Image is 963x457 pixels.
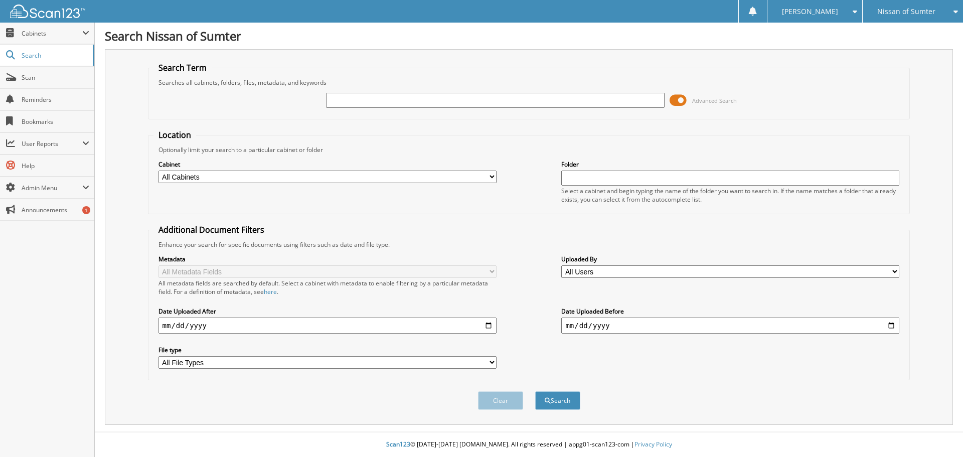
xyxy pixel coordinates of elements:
[22,29,82,38] span: Cabinets
[158,255,497,263] label: Metadata
[22,139,82,148] span: User Reports
[22,184,82,192] span: Admin Menu
[10,5,85,18] img: scan123-logo-white.svg
[22,51,88,60] span: Search
[153,240,905,249] div: Enhance your search for specific documents using filters such as date and file type.
[95,432,963,457] div: © [DATE]-[DATE] [DOMAIN_NAME]. All rights reserved | appg01-scan123-com |
[634,440,672,448] a: Privacy Policy
[877,9,935,15] span: Nissan of Sumter
[158,346,497,354] label: File type
[158,307,497,316] label: Date Uploaded After
[561,187,899,204] div: Select a cabinet and begin typing the name of the folder you want to search in. If the name match...
[561,255,899,263] label: Uploaded By
[22,206,89,214] span: Announcements
[153,129,196,140] legend: Location
[264,287,277,296] a: here
[153,78,905,87] div: Searches all cabinets, folders, files, metadata, and keywords
[692,97,737,104] span: Advanced Search
[158,160,497,169] label: Cabinet
[22,162,89,170] span: Help
[158,318,497,334] input: start
[561,318,899,334] input: end
[22,117,89,126] span: Bookmarks
[22,95,89,104] span: Reminders
[22,73,89,82] span: Scan
[153,62,212,73] legend: Search Term
[82,206,90,214] div: 1
[153,224,269,235] legend: Additional Document Filters
[535,391,580,410] button: Search
[158,279,497,296] div: All metadata fields are searched by default. Select a cabinet with metadata to enable filtering b...
[561,160,899,169] label: Folder
[153,145,905,154] div: Optionally limit your search to a particular cabinet or folder
[782,9,838,15] span: [PERSON_NAME]
[386,440,410,448] span: Scan123
[105,28,953,44] h1: Search Nissan of Sumter
[561,307,899,316] label: Date Uploaded Before
[478,391,523,410] button: Clear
